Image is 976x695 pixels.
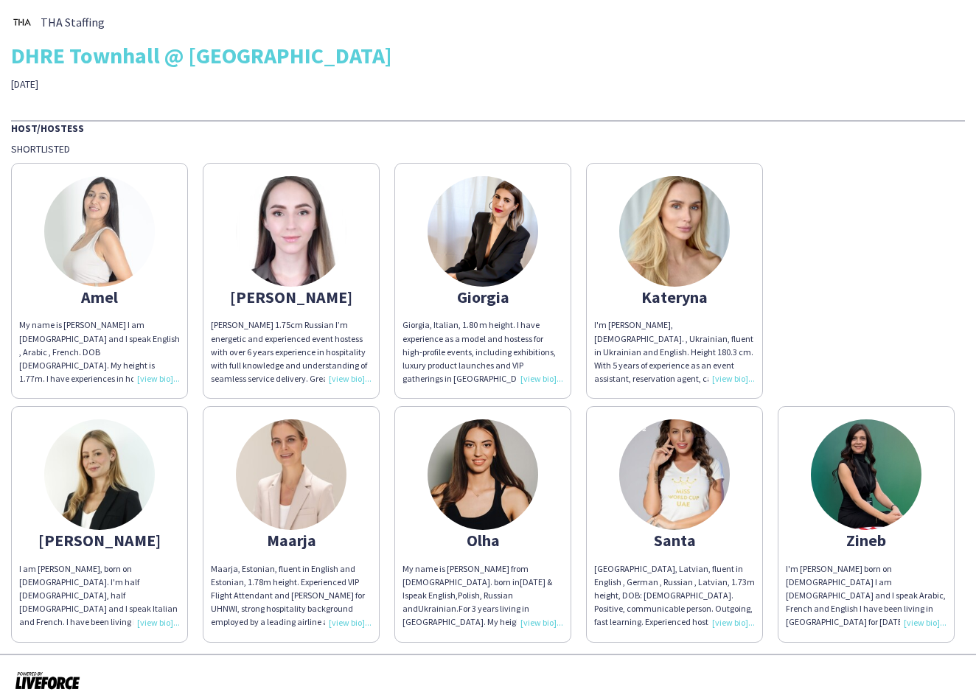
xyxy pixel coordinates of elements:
div: Kateryna [594,290,755,304]
img: thumb-63d0164d2fa80.jpg [619,419,730,530]
span: Russian and [402,590,513,614]
div: Maarja [211,534,372,547]
div: My name is [PERSON_NAME] I am [DEMOGRAPHIC_DATA] and I speak English , Arabic , French. DOB [DEMO... [19,318,180,385]
img: thumb-0b1c4840-441c-4cf7-bc0f-fa59e8b685e2..jpg [11,11,33,33]
div: Giorgia [402,290,563,304]
img: thumb-6819dc3398d8b.jpeg [236,419,346,530]
img: thumb-68a42ce4d990e.jpeg [44,419,155,530]
img: thumb-66b264d8949b5.jpeg [44,176,155,287]
div: Giorgia, Italian, 1.80 m height. I have experience as a model and hostess for high-profile events... [402,318,563,385]
div: [PERSON_NAME] [211,290,372,304]
div: Amel [19,290,180,304]
div: I'm [PERSON_NAME] born on [DEMOGRAPHIC_DATA] I am [DEMOGRAPHIC_DATA] and I speak Arabic, French a... [786,562,947,629]
div: DHRE Townhall @ [GEOGRAPHIC_DATA] [11,44,965,66]
img: thumb-8fa862a2-4ba6-4d8c-b812-4ab7bb08ac6d.jpg [811,419,921,530]
div: Zineb [786,534,947,547]
img: Powered by Liveforce [15,670,80,691]
img: thumb-167354389163c040d3eec95.jpeg [428,176,538,287]
div: Maarja, Estonian, fluent in English and Estonian, 1.78m height. Experienced VIP Flight Attendant ... [211,562,372,629]
span: My name is [PERSON_NAME] from [DEMOGRAPHIC_DATA]. born in [402,563,529,587]
div: Santa [594,534,755,547]
div: Host/Hostess [11,120,965,135]
div: [PERSON_NAME] 1.75cm Russian I’m energetic and experienced event hostess with over 6 years experi... [211,318,372,385]
div: I am [PERSON_NAME], born on [DEMOGRAPHIC_DATA]. I'm half [DEMOGRAPHIC_DATA], half [DEMOGRAPHIC_DA... [19,562,180,629]
div: I'm [PERSON_NAME], [DEMOGRAPHIC_DATA]. , Ukrainian, fluent in Ukrainian and English. Height 180.3... [594,318,755,385]
span: speak English, [405,590,458,601]
img: thumb-67c98d805fc58.jpeg [619,176,730,287]
div: [GEOGRAPHIC_DATA], Latvian, fluent in English , German , Russian , Latvian, 1.73m height, DOB: [D... [594,562,755,629]
div: [PERSON_NAME] [19,534,180,547]
span: Polish, [458,590,482,601]
img: thumb-62d470ed85d64.jpeg [428,419,538,530]
div: Shortlisted [11,142,965,156]
img: thumb-68c2cbf3dec2e.jpeg [236,176,346,287]
span: Ukrainian. [418,603,459,614]
div: [DATE] [11,77,345,91]
div: Olha [402,534,563,547]
span: THA Staffing [41,15,105,29]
